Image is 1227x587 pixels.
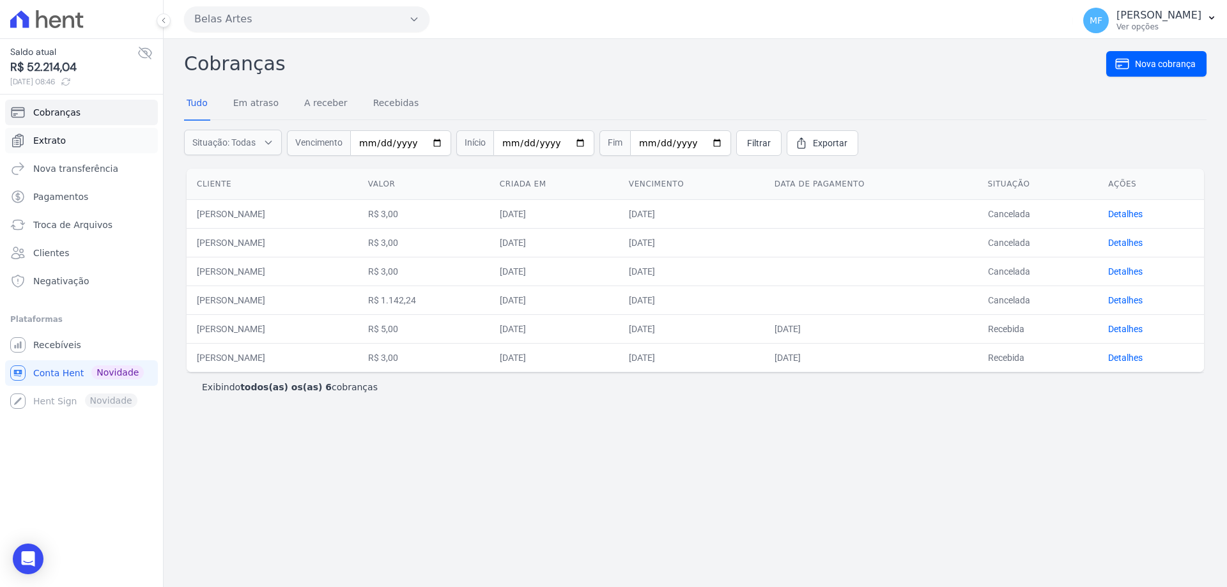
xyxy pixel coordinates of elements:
a: Detalhes [1108,324,1143,334]
td: [DATE] [490,286,619,314]
a: Detalhes [1108,266,1143,277]
td: R$ 3,00 [358,228,490,257]
td: R$ 3,00 [358,199,490,228]
a: Recebidas [371,88,422,121]
a: Tudo [184,88,210,121]
a: Filtrar [736,130,782,156]
td: Cancelada [978,286,1099,314]
h2: Cobranças [184,49,1106,78]
a: Em atraso [231,88,281,121]
td: R$ 3,00 [358,343,490,372]
th: Cliente [187,169,358,200]
td: [DATE] [619,228,764,257]
span: [DATE] 08:46 [10,76,137,88]
th: Criada em [490,169,619,200]
a: Extrato [5,128,158,153]
th: Data de pagamento [764,169,978,200]
span: Situação: Todas [192,136,256,149]
th: Valor [358,169,490,200]
span: Nova cobrança [1135,57,1196,70]
span: Exportar [813,137,847,149]
td: [PERSON_NAME] [187,199,358,228]
a: Exportar [787,130,858,156]
td: [PERSON_NAME] [187,286,358,314]
a: Detalhes [1108,353,1143,363]
td: [PERSON_NAME] [187,228,358,257]
td: Cancelada [978,199,1099,228]
td: [DATE] [764,314,978,343]
div: Plataformas [10,312,153,327]
td: [DATE] [764,343,978,372]
td: [PERSON_NAME] [187,257,358,286]
span: Nova transferência [33,162,118,175]
button: MF [PERSON_NAME] Ver opções [1073,3,1227,38]
p: Exibindo cobranças [202,381,378,393]
a: A receber [302,88,350,121]
span: Extrato [33,134,66,147]
td: [PERSON_NAME] [187,314,358,343]
td: [DATE] [619,343,764,372]
a: Detalhes [1108,238,1143,248]
span: Clientes [33,247,69,259]
div: Open Intercom Messenger [13,544,43,574]
td: [DATE] [619,286,764,314]
a: Negativação [5,268,158,294]
a: Detalhes [1108,209,1143,219]
a: Clientes [5,240,158,266]
td: [PERSON_NAME] [187,343,358,372]
td: [DATE] [619,199,764,228]
button: Belas Artes [184,6,429,32]
span: Recebíveis [33,339,81,351]
a: Cobranças [5,100,158,125]
a: Pagamentos [5,184,158,210]
span: MF [1090,16,1102,25]
td: Recebida [978,314,1099,343]
td: Cancelada [978,228,1099,257]
span: Fim [599,130,630,156]
button: Situação: Todas [184,130,282,155]
a: Recebíveis [5,332,158,358]
th: Ações [1098,169,1204,200]
td: R$ 3,00 [358,257,490,286]
td: Recebida [978,343,1099,372]
span: Troca de Arquivos [33,218,112,231]
td: R$ 5,00 [358,314,490,343]
p: Ver opções [1116,22,1201,32]
span: Cobranças [33,106,81,119]
th: Vencimento [619,169,764,200]
a: Nova cobrança [1106,51,1207,77]
a: Nova transferência [5,156,158,181]
span: Vencimento [287,130,350,156]
span: Conta Hent [33,367,84,379]
b: todos(as) os(as) 6 [240,382,332,392]
span: Novidade [91,365,144,379]
a: Troca de Arquivos [5,212,158,238]
td: [DATE] [490,228,619,257]
span: R$ 52.214,04 [10,59,137,76]
td: [DATE] [490,199,619,228]
td: Cancelada [978,257,1099,286]
td: [DATE] [490,314,619,343]
td: [DATE] [490,257,619,286]
span: Pagamentos [33,190,88,203]
span: Negativação [33,275,89,287]
td: [DATE] [490,343,619,372]
span: Filtrar [747,137,771,149]
a: Conta Hent Novidade [5,360,158,386]
a: Detalhes [1108,295,1143,305]
span: Início [456,130,493,156]
th: Situação [978,169,1099,200]
td: [DATE] [619,314,764,343]
nav: Sidebar [10,100,153,414]
td: R$ 1.142,24 [358,286,490,314]
p: [PERSON_NAME] [1116,9,1201,22]
td: [DATE] [619,257,764,286]
span: Saldo atual [10,45,137,59]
